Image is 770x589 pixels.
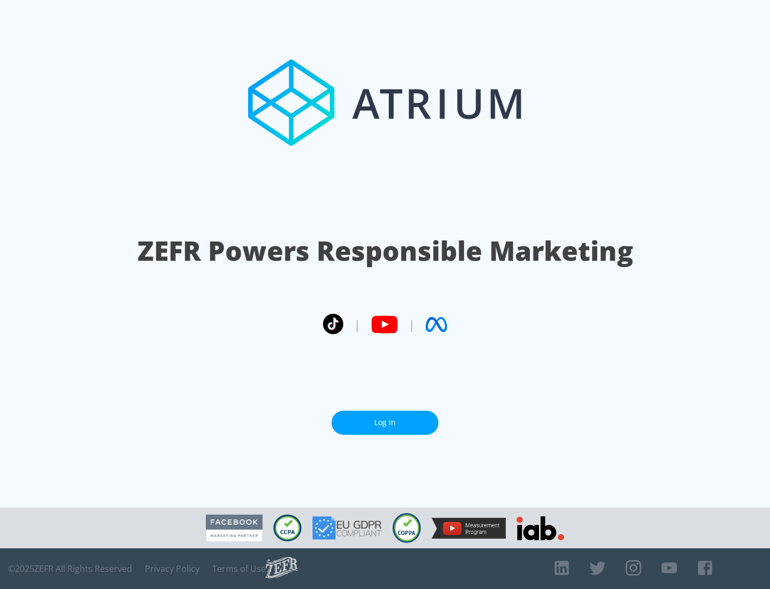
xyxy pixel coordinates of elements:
img: CCPA Compliant [273,515,302,541]
span: © 2025 ZEFR All Rights Reserved [8,563,132,574]
img: YouTube Measurement Program [432,518,506,539]
a: Log In [332,411,438,435]
h1: ZEFR Powers Responsible Marketing [137,232,633,269]
img: COPPA Compliant [392,513,421,543]
img: GDPR Compliant [312,516,382,540]
span: | [409,316,415,333]
img: Facebook Marketing Partner [206,515,263,542]
img: IAB [517,516,564,540]
a: Privacy Policy [145,563,199,574]
a: Terms of Use [212,563,266,574]
span: | [354,316,360,333]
